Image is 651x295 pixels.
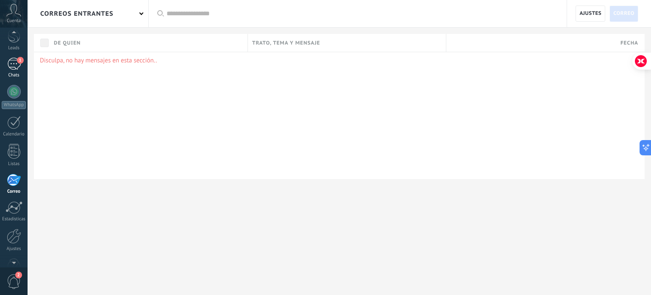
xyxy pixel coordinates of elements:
span: 2 [15,272,22,278]
div: Leads [2,45,26,51]
p: Disculpa, no hay mensajes en esta sección.. [40,56,639,65]
div: Correo [2,189,26,194]
div: Calendario [2,132,26,137]
span: 1 [17,57,24,64]
div: Ajustes [2,246,26,252]
div: Estadísticas [2,216,26,222]
span: Ajustes [579,6,601,21]
a: Correo [609,6,638,22]
div: WhatsApp [2,101,26,109]
span: Trato, tema y mensaje [252,39,320,47]
span: Cuenta [7,18,21,24]
span: Correo [613,6,634,21]
span: De quien [54,39,81,47]
a: Ajustes [576,6,605,22]
div: Listas [2,161,26,167]
span: Fecha [620,39,638,47]
div: Chats [2,73,26,78]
